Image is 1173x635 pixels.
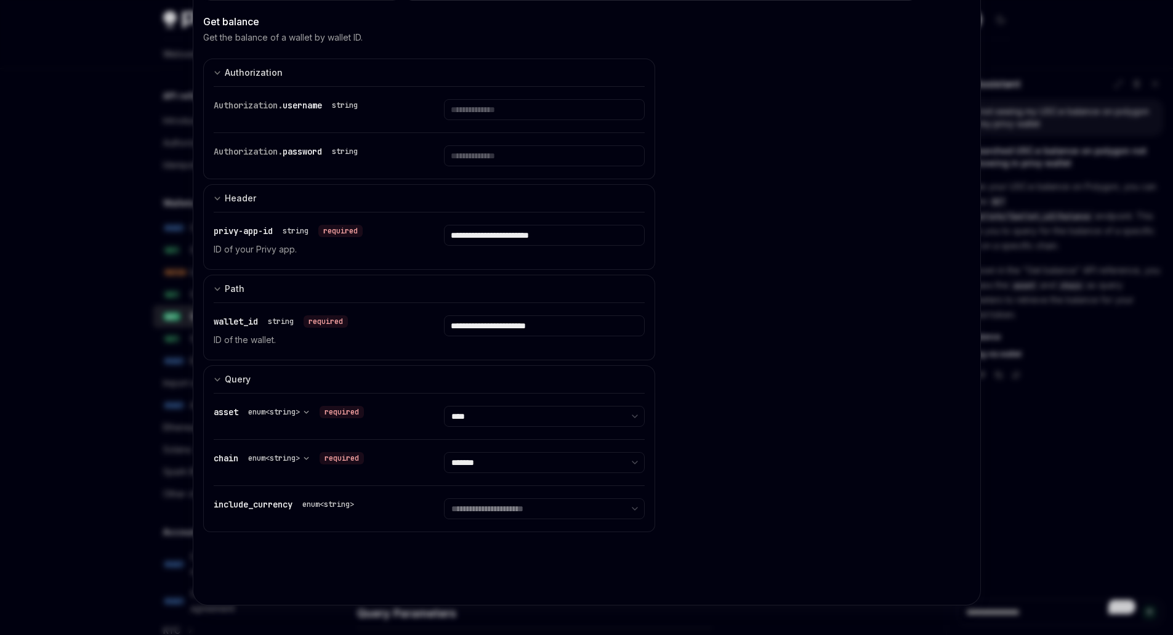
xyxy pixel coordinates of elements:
div: required [320,452,364,464]
button: expand input section [203,184,656,212]
span: password [283,146,322,157]
div: asset [214,406,364,418]
button: expand input section [203,59,656,86]
div: Path [225,281,244,296]
span: Authorization. [214,100,283,111]
div: include_currency [214,498,359,511]
p: Get the balance of a wallet by wallet ID. [203,31,363,44]
div: enum<string> [302,500,354,509]
span: chain [214,453,238,464]
div: Authorization.password [214,145,363,158]
button: expand input section [203,275,656,302]
div: Authorization.username [214,99,363,111]
div: required [304,315,348,328]
div: string [268,317,294,326]
div: required [318,225,363,237]
div: chain [214,452,364,464]
div: string [332,147,358,156]
div: required [320,406,364,418]
p: ID of the wallet. [214,333,414,347]
button: expand input section [203,365,656,393]
span: wallet_id [214,316,258,327]
span: Authorization. [214,146,283,157]
span: asset [214,406,238,418]
div: Query [225,372,251,387]
div: wallet_id [214,315,348,328]
div: privy-app-id [214,225,363,237]
div: Get balance [203,14,656,29]
span: include_currency [214,499,292,510]
div: Authorization [225,65,283,80]
div: string [283,226,308,236]
span: privy-app-id [214,225,273,237]
span: username [283,100,322,111]
div: Header [225,191,256,206]
div: string [332,100,358,110]
p: ID of your Privy app. [214,242,414,257]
